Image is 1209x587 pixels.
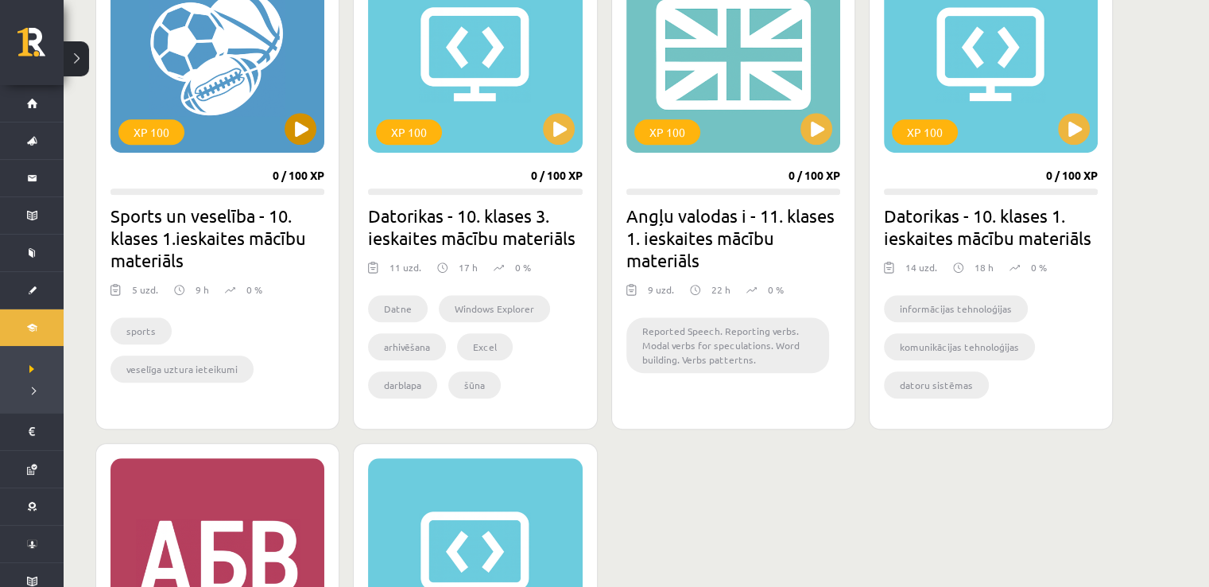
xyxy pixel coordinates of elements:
li: informācijas tehnoloģijas [884,295,1028,322]
div: 9 uzd. [648,282,674,306]
li: Reported Speech. Reporting verbs. Modal verbs for speculations. Word building. Verbs pattertns. [626,317,829,373]
h2: Datorikas - 10. klases 1. ieskaites mācību materiāls [884,204,1098,249]
li: datoru sistēmas [884,371,989,398]
div: XP 100 [634,119,700,145]
p: 22 h [711,282,730,297]
p: 9 h [196,282,209,297]
p: 0 % [1031,260,1047,274]
li: arhivēšana [368,333,446,360]
div: XP 100 [892,119,958,145]
h2: Sports un veselība - 10. klases 1.ieskaites mācību materiāls [110,204,324,271]
li: šūna [448,371,501,398]
p: 0 % [246,282,262,297]
p: 0 % [515,260,531,274]
h2: Angļu valodas i - 11. klases 1. ieskaites mācību materiāls [626,204,840,271]
li: Datne [368,295,428,322]
div: XP 100 [118,119,184,145]
div: XP 100 [376,119,442,145]
li: Windows Explorer [439,295,550,322]
a: Rīgas 1. Tālmācības vidusskola [17,28,64,68]
li: Excel [457,333,513,360]
li: darblapa [368,371,437,398]
li: sports [110,317,172,344]
li: veselīga uztura ieteikumi [110,356,254,383]
div: 5 uzd. [132,282,158,306]
p: 18 h [975,260,994,274]
p: 0 % [768,282,784,297]
h2: Datorikas - 10. klases 3. ieskaites mācību materiāls [368,204,582,249]
div: 14 uzd. [905,260,937,284]
p: 17 h [459,260,478,274]
li: komunikācijas tehnoloģijas [884,333,1035,360]
div: 11 uzd. [389,260,421,284]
